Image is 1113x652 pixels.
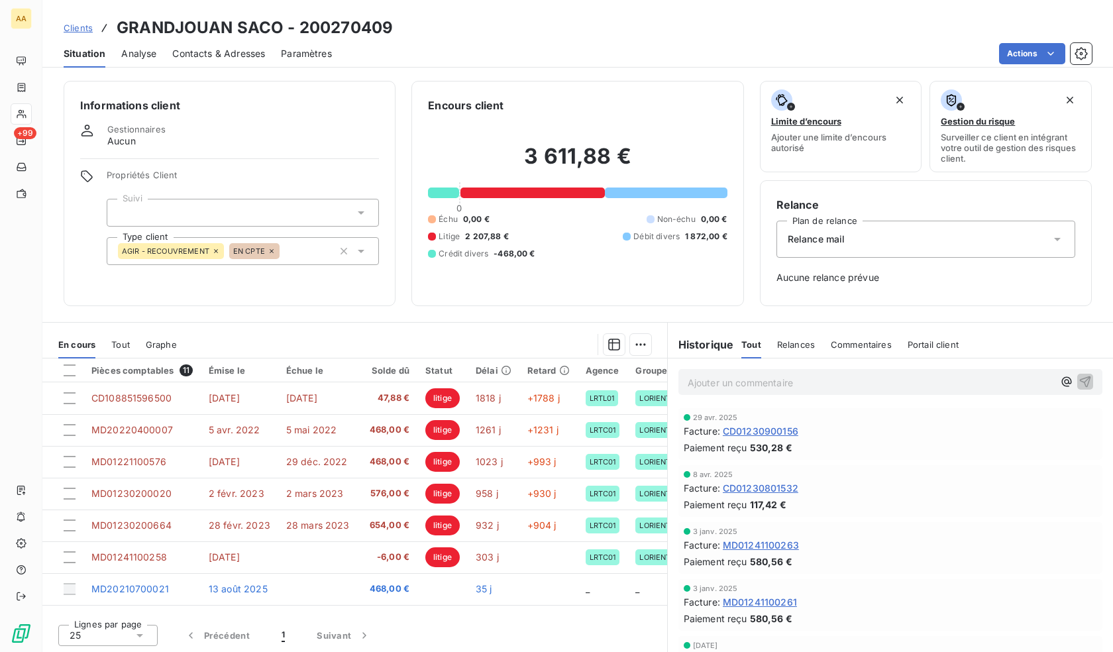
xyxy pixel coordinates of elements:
[476,424,501,435] span: 1261 j
[428,97,503,113] h6: Encours client
[527,392,560,404] span: +1788 j
[463,213,490,225] span: 0,00 €
[425,388,460,408] span: litige
[366,365,409,376] div: Solde dû
[172,47,265,60] span: Contacts & Adresses
[684,595,720,609] span: Facture :
[476,551,499,563] span: 303 j
[425,365,460,376] div: Statut
[366,551,409,564] span: -6,00 €
[750,555,792,569] span: 580,56 €
[209,392,240,404] span: [DATE]
[684,538,720,552] span: Facture :
[476,488,498,499] span: 958 j
[64,47,105,60] span: Situation
[266,622,301,649] button: 1
[586,583,590,594] span: _
[286,456,348,467] span: 29 déc. 2022
[168,622,266,649] button: Précédent
[657,213,696,225] span: Non-échu
[209,456,240,467] span: [DATE]
[760,81,922,172] button: Limite d’encoursAjouter une limite d’encours autorisé
[777,339,815,350] span: Relances
[750,441,792,455] span: 530,28 €
[684,612,747,625] span: Paiement reçu
[64,23,93,33] span: Clients
[286,365,350,376] div: Échue le
[476,519,499,531] span: 932 j
[209,424,260,435] span: 5 avr. 2022
[750,612,792,625] span: 580,56 €
[476,365,511,376] div: Délai
[771,132,911,153] span: Ajouter une limite d’encours autorisé
[286,519,350,531] span: 28 mars 2023
[209,583,268,594] span: 13 août 2025
[122,247,209,255] span: AGIR - RECOUVREMENT
[723,481,798,495] span: CD01230801532
[64,21,93,34] a: Clients
[180,364,193,376] span: 11
[366,392,409,405] span: 47,88 €
[286,488,344,499] span: 2 mars 2023
[741,339,761,350] span: Tout
[527,424,558,435] span: +1231 j
[281,47,332,60] span: Paramètres
[91,424,173,435] span: MD20220400007
[723,538,799,552] span: MD01241100263
[776,271,1075,284] span: Aucune relance prévue
[286,392,317,404] span: [DATE]
[117,16,393,40] h3: GRANDJOUAN SACO - 200270409
[456,203,462,213] span: 0
[439,213,458,225] span: Échu
[590,553,616,561] span: LRTC01
[590,458,616,466] span: LRTC01
[465,231,509,243] span: 2 207,88 €
[693,584,738,592] span: 3 janv. 2025
[693,413,738,421] span: 29 avr. 2025
[425,516,460,535] span: litige
[776,197,1075,213] h6: Relance
[941,132,1081,164] span: Surveiller ce client en intégrant votre outil de gestion des risques client.
[723,424,798,438] span: CD01230900156
[635,365,706,376] div: Groupe agences
[693,470,733,478] span: 8 avr. 2025
[111,339,130,350] span: Tout
[701,213,727,225] span: 0,00 €
[91,551,167,563] span: MD01241100258
[91,364,193,376] div: Pièces comptables
[476,456,503,467] span: 1023 j
[723,595,797,609] span: MD01241100261
[91,456,166,467] span: MD01221100576
[494,248,535,260] span: -468,00 €
[590,521,616,529] span: LRTC01
[439,231,460,243] span: Litige
[1068,607,1100,639] iframe: Intercom live chat
[639,521,670,529] span: LORIENT
[586,365,620,376] div: Agence
[91,488,172,499] span: MD01230200020
[639,394,670,402] span: LORIENT
[425,484,460,504] span: litige
[366,519,409,532] span: 654,00 €
[366,455,409,468] span: 468,00 €
[684,555,747,569] span: Paiement reçu
[70,629,81,642] span: 25
[107,170,379,188] span: Propriétés Client
[286,424,337,435] span: 5 mai 2022
[684,424,720,438] span: Facture :
[91,519,172,531] span: MD01230200664
[91,392,172,404] span: CD108851596500
[209,519,270,531] span: 28 févr. 2023
[146,339,177,350] span: Graphe
[301,622,387,649] button: Suivant
[366,423,409,437] span: 468,00 €
[527,456,556,467] span: +993 j
[476,583,492,594] span: 35 j
[11,623,32,644] img: Logo LeanPay
[282,629,285,642] span: 1
[635,583,639,594] span: _
[639,490,670,498] span: LORIENT
[684,498,747,512] span: Paiement reçu
[121,47,156,60] span: Analyse
[428,143,727,183] h2: 3 611,88 €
